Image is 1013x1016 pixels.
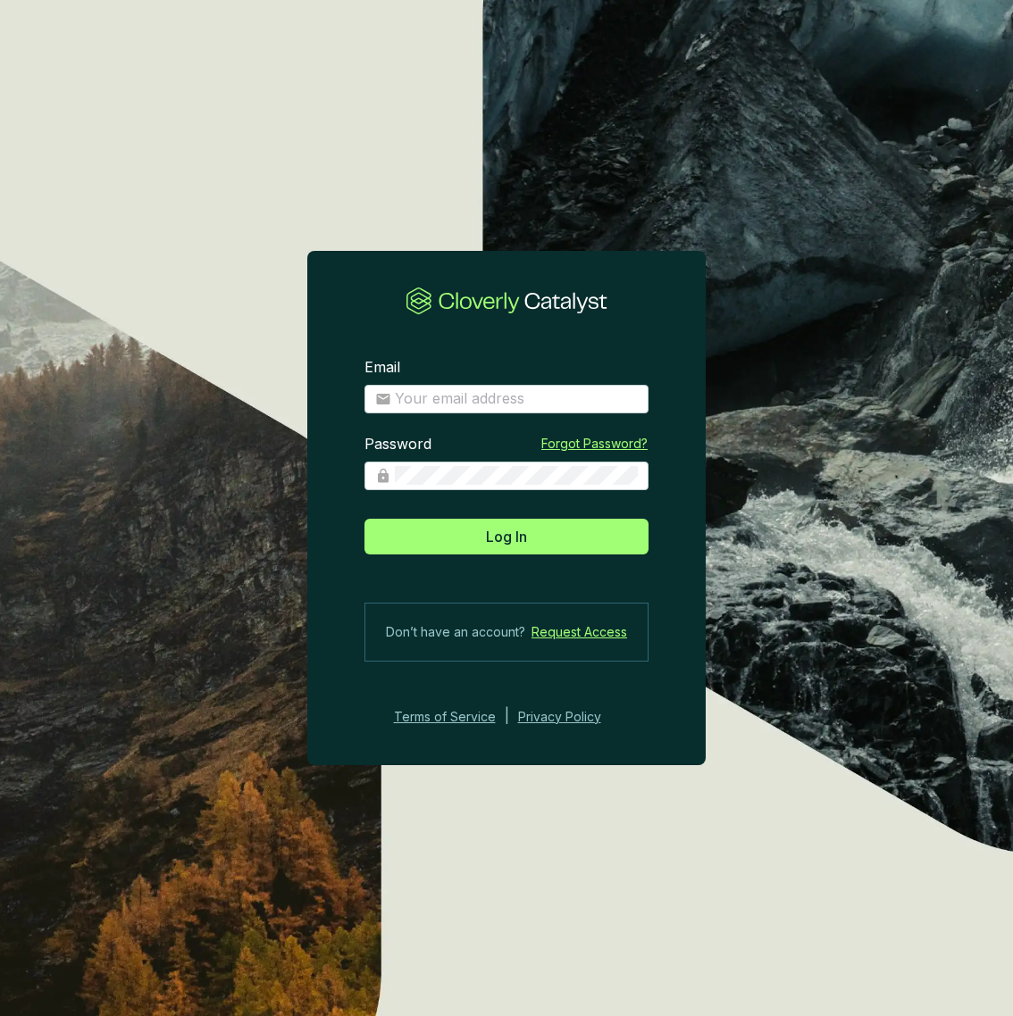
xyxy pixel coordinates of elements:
div: | [505,706,509,728]
label: Email [364,358,400,378]
a: Terms of Service [389,706,496,728]
input: Password [395,466,638,486]
span: Don’t have an account? [386,621,525,643]
a: Request Access [532,621,627,643]
a: Forgot Password? [541,435,648,453]
label: Password [364,435,431,454]
button: Log In [364,519,649,554]
input: Email [395,389,638,409]
span: Log In [486,526,527,547]
a: Privacy Policy [518,706,625,728]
